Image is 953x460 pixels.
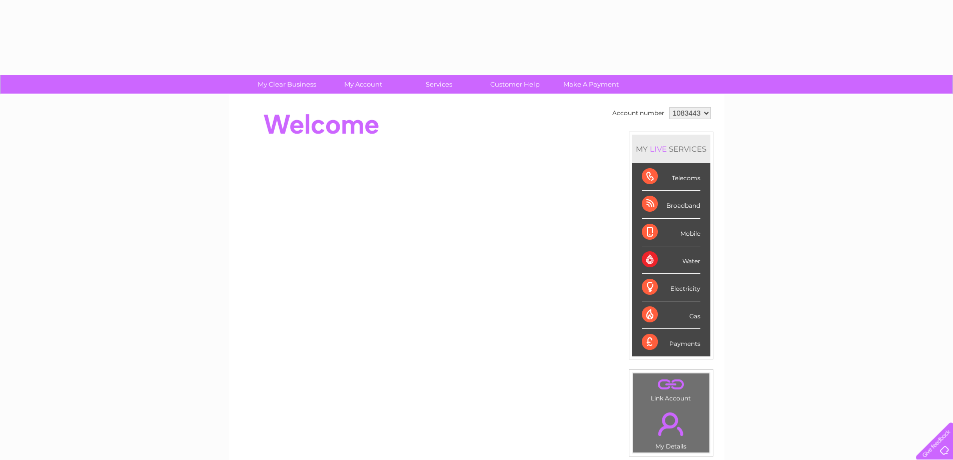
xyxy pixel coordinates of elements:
a: My Account [322,75,404,94]
div: Gas [642,301,700,329]
div: Water [642,246,700,274]
div: Telecoms [642,163,700,191]
td: Account number [610,105,667,122]
a: . [635,376,707,393]
a: My Clear Business [246,75,328,94]
td: Link Account [632,373,710,404]
a: Make A Payment [550,75,632,94]
a: Customer Help [474,75,556,94]
div: Electricity [642,274,700,301]
a: . [635,406,707,441]
div: Payments [642,329,700,356]
a: Services [398,75,480,94]
td: My Details [632,404,710,453]
div: Mobile [642,219,700,246]
div: Broadband [642,191,700,218]
div: MY SERVICES [632,135,710,163]
div: LIVE [648,144,669,154]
